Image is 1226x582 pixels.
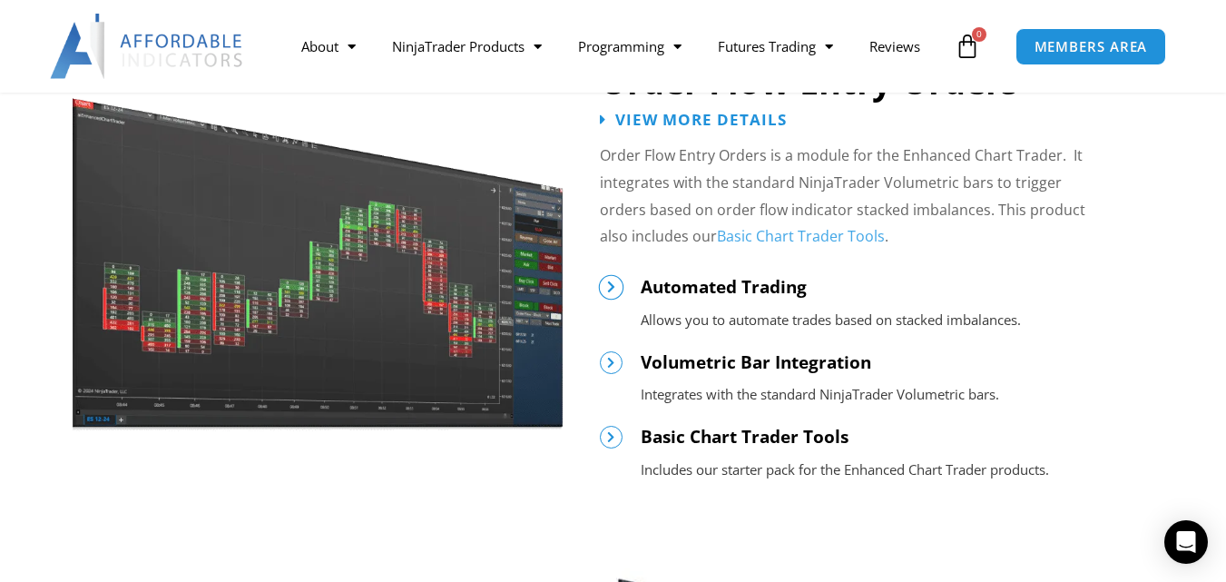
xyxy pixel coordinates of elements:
div: Open Intercom Messenger [1164,520,1208,564]
a: MEMBERS AREA [1015,28,1167,65]
p: Order Flow Entry Orders is a module for the Enhanced Chart Trader. It integrates with the standar... [600,143,1103,251]
a: Futures Trading [700,25,851,67]
p: Allows you to automate trades based on stacked imbalances. [641,308,1172,333]
span: 0 [972,27,986,42]
a: Basic Chart Trader Tools [717,226,885,246]
a: NinjaTrader Products [374,25,560,67]
span: Volumetric Bar Integration [641,350,871,374]
span: MEMBERS AREA [1035,40,1148,54]
a: Programming [560,25,700,67]
nav: Menu [283,25,950,67]
span: Basic Chart Trader Tools [641,425,848,449]
span: View More Details [615,112,787,127]
a: Reviews [851,25,938,67]
a: View More Details [600,112,787,127]
a: About [283,25,374,67]
p: Integrates with the standard NinjaTrader Volumetric bars. [641,382,1172,408]
img: Orderflow11 | Affordable Indicators – NinjaTrader [71,94,565,434]
a: 0 [927,20,1007,73]
p: Includes our starter pack for the Enhanced Chart Trader products. [641,458,1172,483]
h2: Order Flow Entry Orders [600,59,1172,104]
span: Automated Trading [641,275,807,299]
img: LogoAI | Affordable Indicators – NinjaTrader [50,14,245,79]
